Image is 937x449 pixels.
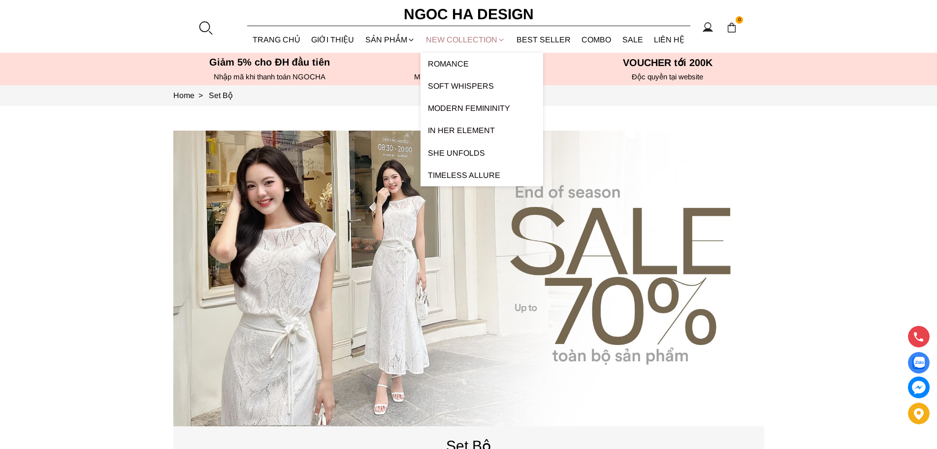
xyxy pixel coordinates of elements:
a: BEST SELLER [511,27,577,53]
a: Ngoc Ha Design [395,2,543,26]
a: Timeless Allure [420,164,543,186]
img: img-CART-ICON-ksit0nf1 [726,22,737,33]
a: Link to Set Bộ [209,91,233,100]
span: 0 [736,16,743,24]
a: Soft Whispers [420,75,543,97]
a: SALE [617,27,649,53]
a: Link to Home [173,91,209,100]
a: In Her Element [420,119,543,141]
a: LIÊN HỆ [648,27,690,53]
h6: MIễn phí ship cho tất cả đơn hàng [372,72,565,81]
a: Combo [576,27,617,53]
a: GIỚI THIỆU [306,27,360,53]
h5: VOUCHER tới 200K [571,57,764,69]
a: TRANG CHỦ [247,27,306,53]
h6: Độc quyền tại website [571,72,764,81]
font: Giảm 5% cho ĐH đầu tiên [209,57,330,68]
span: > [194,91,207,100]
a: NEW COLLECTION [420,27,511,53]
div: SẢN PHẨM [360,27,421,53]
a: Display image [908,352,930,374]
a: messenger [908,377,930,398]
font: Nhập mã khi thanh toán NGOCHA [214,72,325,81]
img: Display image [912,357,925,369]
a: Modern Femininity [420,97,543,119]
a: SHE UNFOLDS [420,142,543,164]
a: ROMANCE [420,53,543,75]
